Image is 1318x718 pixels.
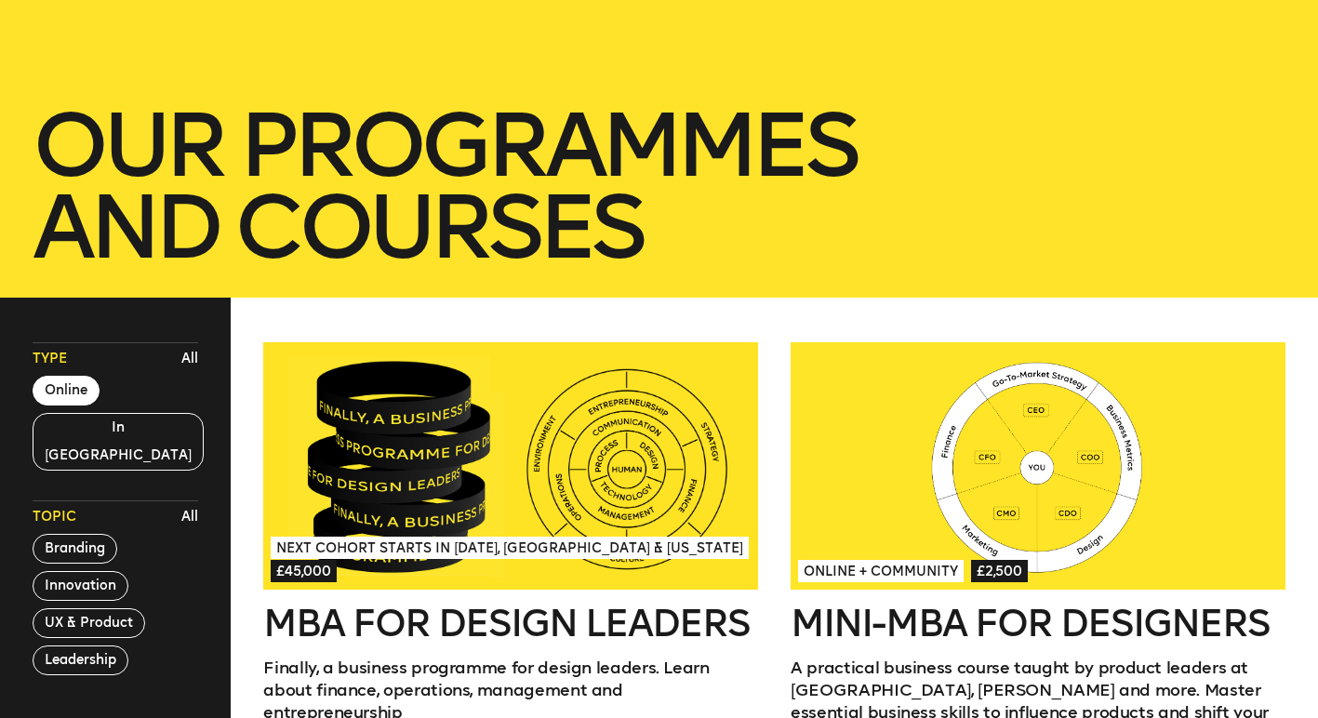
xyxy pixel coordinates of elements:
[33,376,100,406] button: Online
[271,560,337,582] span: £45,000
[33,104,1285,268] h1: our Programmes and courses
[791,605,1285,642] h2: Mini-MBA for Designers
[33,534,117,564] button: Branding
[177,503,203,531] button: All
[33,571,128,601] button: Innovation
[33,645,128,675] button: Leadership
[33,508,76,526] span: Topic
[177,345,203,373] button: All
[798,560,964,582] span: Online + Community
[33,413,204,471] button: In [GEOGRAPHIC_DATA]
[263,605,757,642] h2: MBA for Design Leaders
[271,537,748,559] span: Next Cohort Starts in [DATE], [GEOGRAPHIC_DATA] & [US_STATE]
[971,560,1028,582] span: £2,500
[33,608,145,638] button: UX & Product
[33,350,67,368] span: Type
